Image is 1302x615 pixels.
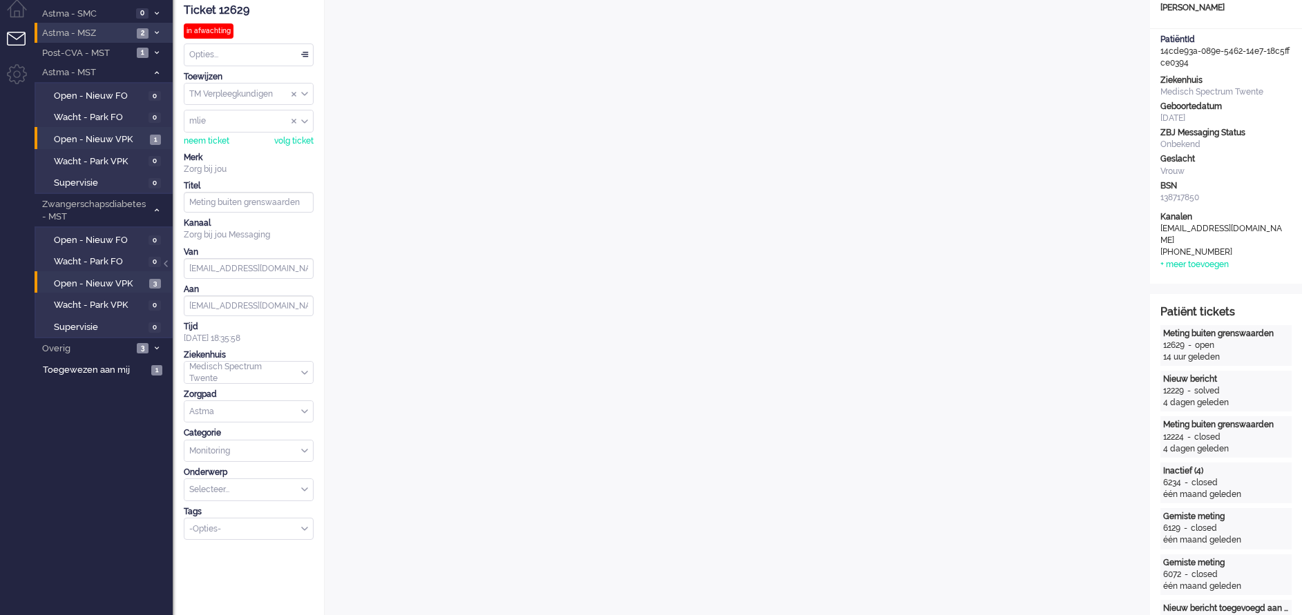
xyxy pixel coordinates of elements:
[54,255,145,269] span: Wacht - Park FO
[1163,569,1181,580] div: 6072
[1160,101,1292,113] div: Geboortedatum
[1160,153,1292,165] div: Geslacht
[184,246,314,258] div: Van
[40,275,171,291] a: Open - Nieuw VPK 3
[40,319,171,334] a: Supervisie 0
[136,8,149,19] span: 0
[54,155,145,168] span: Wacht - Park VPK
[184,506,314,518] div: Tags
[1181,569,1191,580] div: -
[1163,523,1180,534] div: 6129
[184,23,233,39] div: in afwachting
[1160,246,1285,258] div: [PHONE_NUMBER]
[149,300,161,311] span: 0
[40,232,171,247] a: Open - Nieuw FO 0
[1180,523,1191,534] div: -
[54,133,146,146] span: Open - Nieuw VPK
[40,153,171,168] a: Wacht - Park VPK 0
[1163,489,1289,500] div: één maand geleden
[274,135,314,147] div: volg ticket
[54,90,145,103] span: Open - Nieuw FO
[6,6,798,30] body: Rich Text Area. Press ALT-0 for help.
[1181,477,1191,489] div: -
[40,297,171,312] a: Wacht - Park VPK 0
[184,135,229,147] div: neem ticket
[184,427,314,439] div: Categorie
[40,342,133,355] span: Overig
[184,321,314,344] div: [DATE] 18:35:58
[184,229,314,241] div: Zorg bij jou Messaging
[1194,431,1220,443] div: closed
[1163,580,1289,592] div: één maand geleden
[137,48,149,58] span: 1
[1160,304,1292,320] div: Patiënt tickets
[40,88,171,103] a: Open - Nieuw FO 0
[1191,569,1218,580] div: closed
[1160,139,1292,150] div: Onbekend
[40,253,171,269] a: Wacht - Park FO 0
[184,152,314,164] div: Merk
[149,279,161,289] span: 3
[54,111,145,124] span: Wacht - Park FO
[150,135,161,145] span: 1
[1163,603,1289,614] div: Nieuw bericht toegevoegd aan gesprek
[184,71,314,83] div: Toewijzen
[1160,75,1292,86] div: Ziekenhuis
[40,362,173,377] a: Toegewezen aan mij 1
[1184,385,1194,397] div: -
[184,284,314,295] div: Aan
[184,180,314,192] div: Titel
[1163,443,1289,455] div: 4 dagen geleden
[184,3,314,19] div: Ticket 12629
[1163,351,1289,363] div: 14 uur geleden
[1160,223,1285,246] div: [EMAIL_ADDRESS][DOMAIN_NAME]
[40,66,147,79] span: Astma - MST
[149,156,161,166] span: 0
[1160,211,1292,223] div: Kanalen
[1163,340,1185,351] div: 12629
[54,321,145,334] span: Supervisie
[54,177,145,190] span: Supervisie
[1160,259,1229,271] div: + meer toevoegen
[1163,385,1184,397] div: 12229
[137,28,149,39] span: 2
[149,257,161,267] span: 0
[184,467,314,478] div: Onderwerp
[1160,34,1292,46] div: PatiëntId
[1163,557,1289,569] div: Gemiste meting
[1194,385,1220,397] div: solved
[40,175,171,190] a: Supervisie 0
[184,349,314,361] div: Ziekenhuis
[40,198,147,224] span: Zwangerschapsdiabetes - MST
[1163,328,1289,340] div: Meting buiten grenswaarden
[1160,192,1292,204] div: 138717850
[1163,431,1184,443] div: 12224
[184,217,314,229] div: Kanaal
[1160,180,1292,192] div: BSN
[7,32,38,63] li: Tickets menu
[1160,166,1292,177] div: Vrouw
[1160,113,1292,124] div: [DATE]
[184,83,314,106] div: Assign Group
[1160,86,1292,98] div: Medisch Spectrum Twente
[1163,419,1289,431] div: Meting buiten grenswaarden
[40,27,133,40] span: Astma - MSZ
[40,109,171,124] a: Wacht - Park FO 0
[54,277,146,291] span: Open - Nieuw VPK
[149,91,161,101] span: 0
[1163,477,1181,489] div: 6234
[149,113,161,123] span: 0
[1160,127,1292,139] div: ZBJ Messaging Status
[43,364,147,377] span: Toegewezen aan mij
[1191,477,1218,489] div: closed
[1163,397,1289,409] div: 4 dagen geleden
[184,321,314,333] div: Tijd
[1163,465,1289,477] div: Inactief (4)
[7,64,38,95] li: Admin menu
[1185,340,1195,351] div: -
[184,110,314,133] div: Assign User
[184,518,314,540] div: Select Tags
[151,365,162,375] span: 1
[1150,2,1302,14] div: [PERSON_NAME]
[1195,340,1214,351] div: open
